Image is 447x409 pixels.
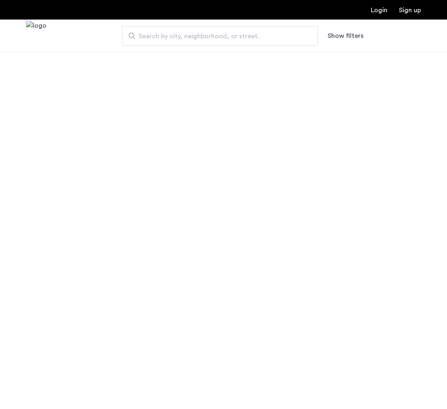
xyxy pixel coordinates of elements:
a: Cazamio Logo [26,21,46,51]
input: Apartment Search [122,26,318,46]
span: Search by city, neighborhood, or street. [139,31,295,41]
img: logo [26,21,46,51]
a: Login [371,7,388,13]
a: Registration [399,7,421,13]
button: Show or hide filters [328,31,363,41]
